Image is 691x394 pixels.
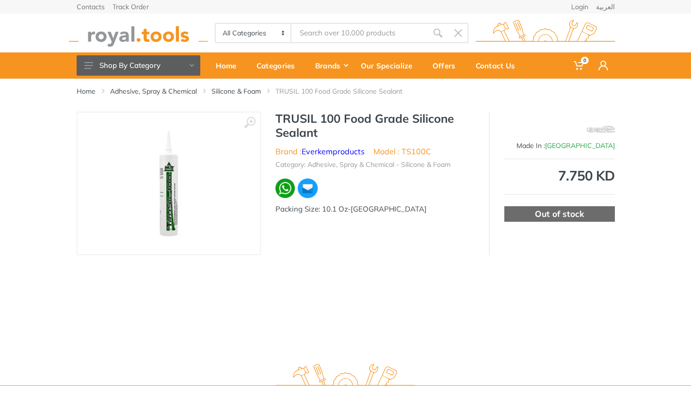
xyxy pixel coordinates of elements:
[586,116,615,141] img: Everkemproducts
[209,52,250,79] a: Home
[275,86,417,96] li: TRUSIL 100 Food Grade Silicone Sealant
[275,112,474,140] h1: TRUSIL 100 Food Grade Silicone Sealant
[291,23,427,43] input: Site search
[209,55,250,76] div: Home
[373,146,431,157] li: Model : TS100C
[308,55,354,76] div: Brands
[504,141,615,151] div: Made In :
[275,146,365,157] li: Brand :
[426,52,469,79] a: Offers
[504,206,615,222] div: Out of stock
[77,86,615,96] nav: breadcrumb
[275,204,474,215] div: Packing Size: 10.1 Oz-[GEOGRAPHIC_DATA]
[571,3,588,10] a: Login
[354,55,426,76] div: Our Specialize
[581,57,589,64] span: 0
[302,147,365,156] a: Everkemproducts
[112,3,149,10] a: Track Order
[476,20,615,47] img: royal.tools Logo
[211,86,261,96] a: Silicone & Foam
[216,24,292,42] select: Category
[69,20,208,47] img: royal.tools Logo
[250,55,308,76] div: Categories
[426,55,469,76] div: Offers
[504,169,615,182] div: 7.750 KD
[77,55,200,76] button: Shop By Category
[596,3,615,10] a: العربية
[354,52,426,79] a: Our Specialize
[469,55,529,76] div: Contact Us
[110,86,197,96] a: Adhesive, Spray & Chemical
[297,178,319,199] img: ma.webp
[275,179,295,198] img: wa.webp
[275,160,450,170] li: Category: Adhesive, Spray & Chemical - Silicone & Foam
[469,52,529,79] a: Contact Us
[545,141,615,150] span: [GEOGRAPHIC_DATA]
[567,52,592,79] a: 0
[77,86,96,96] a: Home
[77,3,105,10] a: Contacts
[250,52,308,79] a: Categories
[276,364,415,391] img: royal.tools Logo
[128,129,209,238] img: Royal Tools - TRUSIL 100 Food Grade Silicone Sealant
